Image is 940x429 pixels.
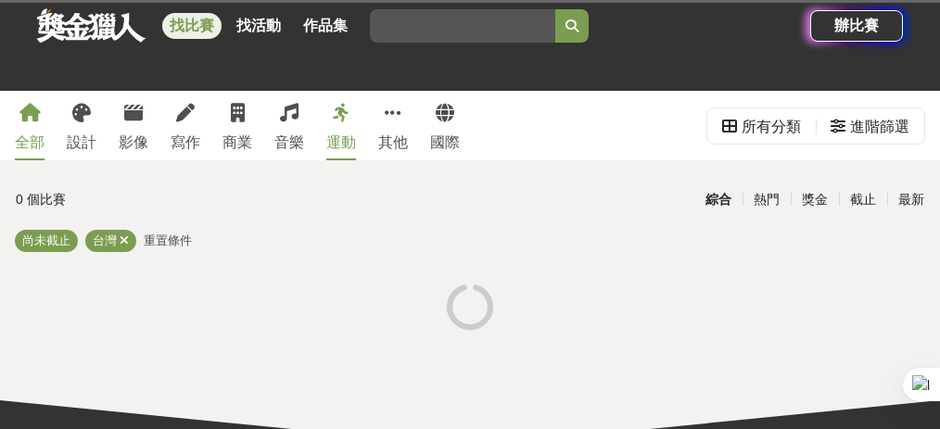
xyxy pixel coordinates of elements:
span: 尚未截止 [22,233,70,247]
div: 獎金 [791,183,839,216]
div: 進階篩選 [850,108,909,145]
a: 運動 [326,91,356,160]
a: 全部 [15,91,44,160]
a: 國際 [430,91,460,160]
div: 國際 [430,132,460,154]
div: 0 個比賽 [16,183,317,216]
a: 找活動 [229,13,288,39]
div: 截止 [839,183,887,216]
a: 找比賽 [162,13,222,39]
div: 設計 [67,132,96,154]
a: 寫作 [171,91,200,160]
a: 影像 [119,91,148,160]
a: 音樂 [274,91,304,160]
span: 重置條件 [144,233,192,247]
div: 全部 [15,132,44,154]
a: 商業 [222,91,252,160]
a: 作品集 [296,13,355,39]
div: 其他 [378,132,408,154]
div: 寫作 [171,132,200,154]
div: 運動 [326,132,356,154]
a: 辦比賽 [810,10,903,42]
div: 最新 [887,183,935,216]
div: 所有分類 [742,108,801,145]
div: 商業 [222,132,252,154]
div: 熱門 [743,183,791,216]
a: 其他 [378,91,408,160]
div: 音樂 [274,132,304,154]
div: 影像 [119,132,148,154]
div: 綜合 [694,183,743,216]
span: 台灣 [93,233,117,247]
a: 設計 [67,91,96,160]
